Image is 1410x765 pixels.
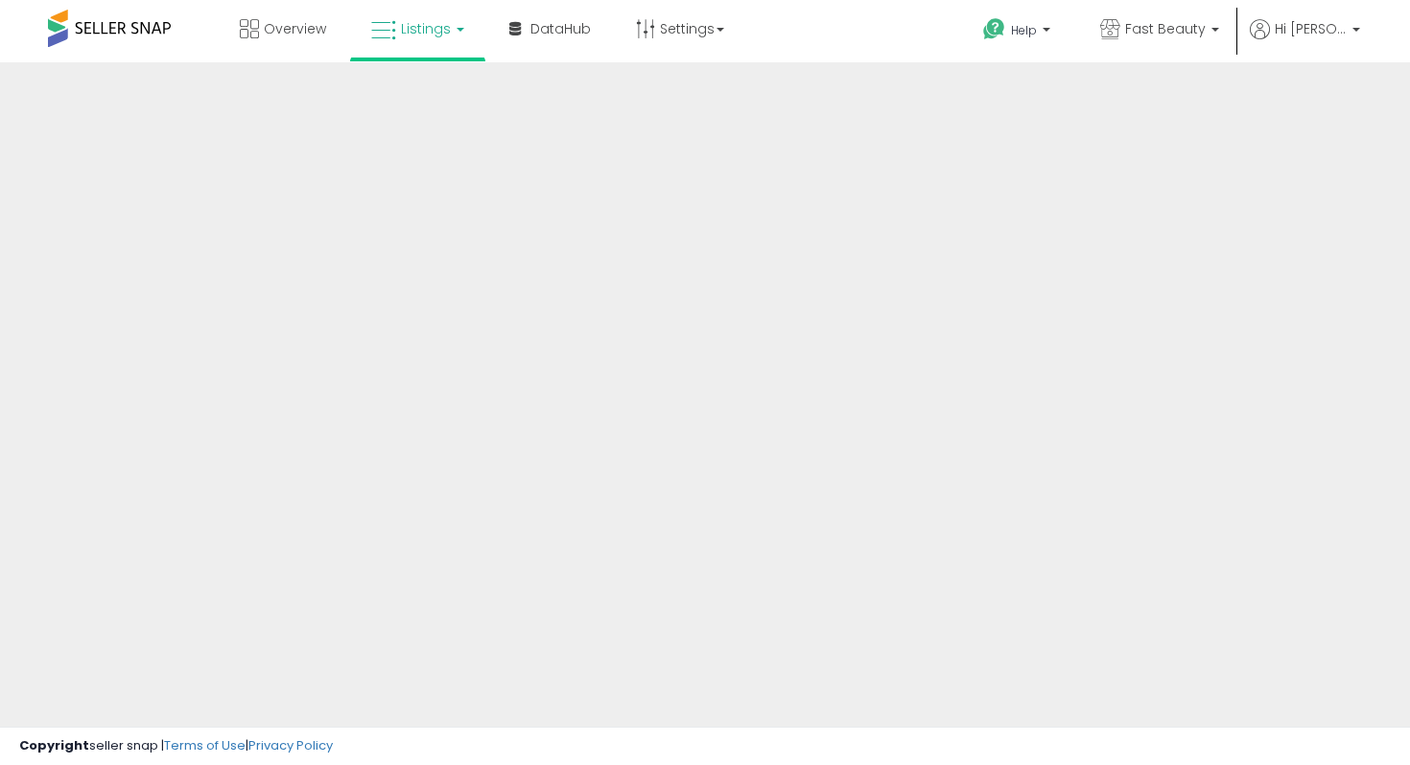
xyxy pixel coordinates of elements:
span: Overview [264,19,326,38]
span: Fast Beauty [1125,19,1206,38]
span: Listings [401,19,451,38]
div: seller snap | | [19,737,333,755]
span: Hi [PERSON_NAME] [1275,19,1347,38]
a: Privacy Policy [248,736,333,754]
a: Terms of Use [164,736,246,754]
a: Hi [PERSON_NAME] [1250,19,1360,62]
i: Get Help [982,17,1006,41]
span: DataHub [530,19,591,38]
span: Help [1011,22,1037,38]
strong: Copyright [19,736,89,754]
a: Help [968,3,1069,62]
